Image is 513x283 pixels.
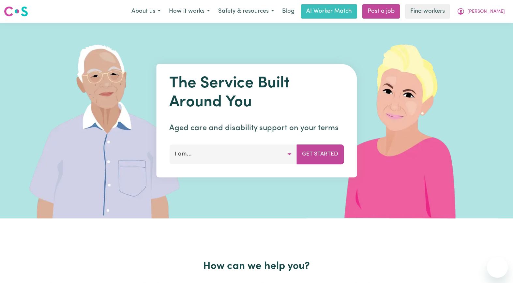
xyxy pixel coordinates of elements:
[487,257,508,278] iframe: Button to launch messaging window
[278,4,298,19] a: Blog
[405,4,450,19] a: Find workers
[296,144,344,164] button: Get Started
[165,5,214,18] button: How it works
[45,260,468,273] h2: How can we help you?
[4,6,28,17] img: Careseekers logo
[169,144,297,164] button: I am...
[169,74,344,112] h1: The Service Built Around You
[4,4,28,19] a: Careseekers logo
[301,4,357,19] a: AI Worker Match
[362,4,400,19] a: Post a job
[214,5,278,18] button: Safety & resources
[453,5,509,18] button: My Account
[127,5,165,18] button: About us
[467,8,505,15] span: [PERSON_NAME]
[169,122,344,134] p: Aged care and disability support on your terms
